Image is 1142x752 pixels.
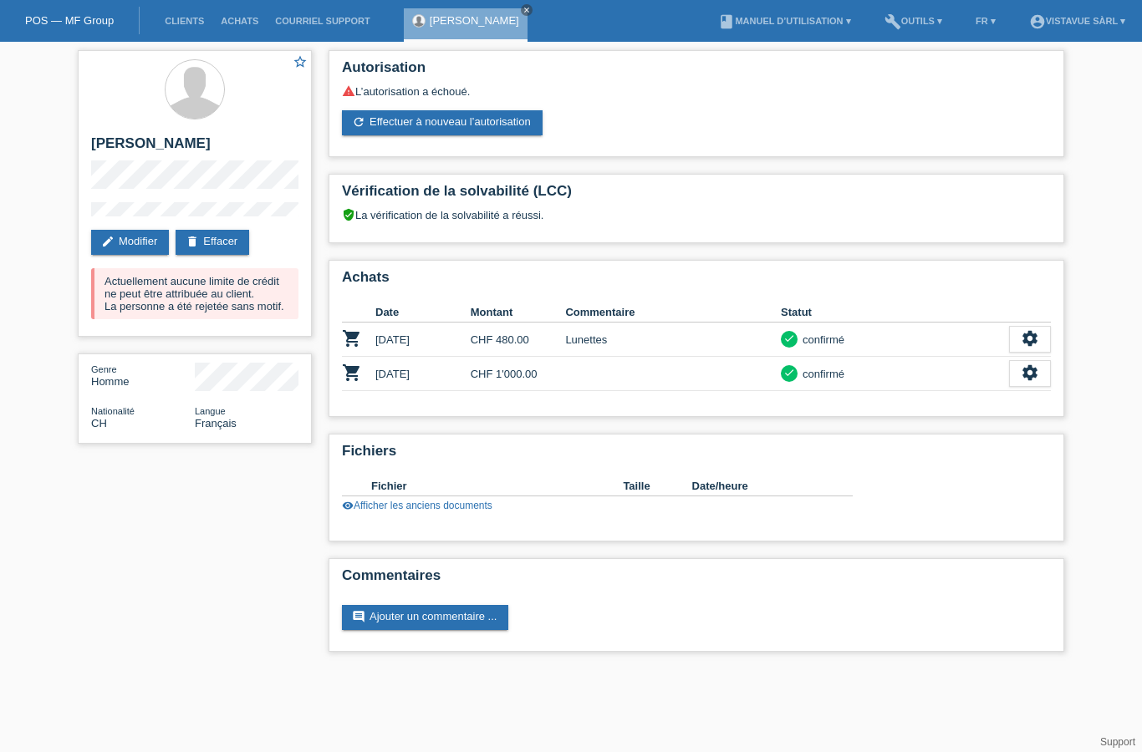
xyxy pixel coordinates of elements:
th: Statut [781,302,1009,323]
i: check [783,367,795,379]
i: POSP00014911 [342,363,362,383]
div: confirmé [798,365,844,383]
td: CHF 1'000.00 [471,357,566,391]
span: Suisse [91,417,107,429]
th: Date [375,302,471,323]
h2: [PERSON_NAME] [91,135,298,160]
a: Courriel Support [267,16,378,26]
a: deleteEffacer [176,230,249,255]
a: editModifier [91,230,169,255]
a: close [521,4,533,16]
i: star_border [293,54,308,69]
a: [PERSON_NAME] [430,14,519,27]
i: edit [101,235,115,248]
span: Français [195,417,237,429]
a: commentAjouter un commentaire ... [342,605,508,630]
i: check [783,333,795,344]
a: buildOutils ▾ [876,16,951,26]
i: settings [1021,329,1039,348]
td: [DATE] [375,357,471,391]
div: La vérification de la solvabilité a réussi. [342,208,1051,234]
h2: Commentaires [342,567,1051,592]
div: Homme [91,363,195,388]
i: delete [186,235,199,248]
th: Date/heure [692,476,829,496]
td: Lunettes [565,323,781,357]
a: refreshEffectuer à nouveau l’autorisation [342,110,543,135]
a: POS — MF Group [25,14,114,27]
i: visibility [342,500,354,511]
a: FR ▾ [967,16,1004,26]
h2: Achats [342,269,1051,294]
th: Fichier [371,476,623,496]
span: Nationalité [91,406,135,416]
th: Montant [471,302,566,323]
td: [DATE] [375,323,471,357]
a: account_circleVistavue Sàrl ▾ [1021,16,1134,26]
a: visibilityAfficher les anciens documents [342,500,492,511]
i: book [718,13,735,30]
i: warning [342,84,355,98]
i: settings [1021,363,1039,382]
i: refresh [352,115,365,129]
h2: Vérification de la solvabilité (LCC) [342,183,1051,208]
i: close [523,6,531,14]
td: CHF 480.00 [471,323,566,357]
span: Langue [195,406,226,416]
a: Clients [156,16,212,26]
div: L’autorisation a échoué. [342,84,1051,98]
a: Achats [212,16,267,26]
th: Taille [623,476,691,496]
h2: Fichiers [342,443,1051,468]
div: Actuellement aucune limite de crédit ne peut être attribuée au client. La personne a été rejetée ... [91,268,298,319]
i: comment [352,610,365,623]
th: Commentaire [565,302,781,323]
i: build [885,13,901,30]
i: POSP00013583 [342,328,362,348]
div: confirmé [798,331,844,348]
a: star_border [293,54,308,72]
a: bookManuel d’utilisation ▾ [710,16,859,26]
i: account_circle [1029,13,1046,30]
span: Genre [91,364,117,374]
a: Support [1100,736,1135,748]
h2: Autorisation [342,59,1051,84]
i: verified_user [342,208,355,221]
